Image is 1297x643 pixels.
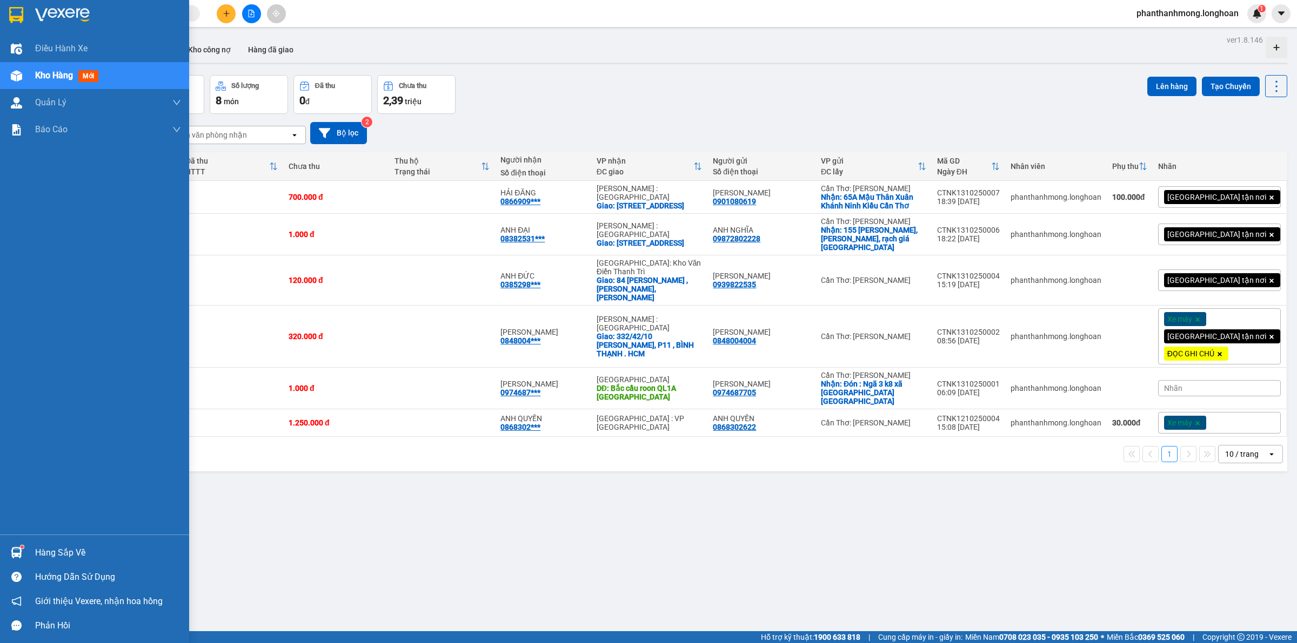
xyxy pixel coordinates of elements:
[815,152,932,181] th: Toggle SortBy
[1193,631,1194,643] span: |
[500,188,585,197] div: HẢI ĐĂNG
[185,157,269,165] div: Đã thu
[821,184,926,193] div: Cần Thơ: [PERSON_NAME]
[821,371,926,380] div: Cần Thơ: [PERSON_NAME]
[1202,77,1260,96] button: Tạo Chuyến
[937,280,1000,289] div: 15:19 [DATE]
[1167,229,1266,239] span: [GEOGRAPHIC_DATA] tận nơi
[821,157,918,165] div: VP gửi
[937,388,1000,397] div: 06:09 [DATE]
[713,423,756,431] div: 0868302622
[383,94,403,107] span: 2,39
[500,272,585,280] div: ANH ĐỨC
[713,336,756,345] div: 0848004004
[11,43,22,55] img: warehouse-icon
[1252,9,1262,18] img: icon-new-feature
[1101,635,1104,639] span: ⚪️
[999,633,1098,641] strong: 0708 023 035 - 0935 103 250
[11,620,22,631] span: message
[597,332,703,358] div: Giao: 332/42/10 PHAN VĂN TRỊ, P11 , BÌNH THẠNH . HCM
[9,7,23,23] img: logo-vxr
[821,226,926,252] div: Nhận: 155 trần huy liệu, vĩnh lạc, rạch giá kiên giang
[713,167,810,176] div: Số điện thoại
[289,332,384,341] div: 320.000 đ
[35,545,181,561] div: Hàng sắp về
[231,82,259,90] div: Số lượng
[1272,4,1291,23] button: caret-down
[937,336,1000,345] div: 08:56 [DATE]
[35,123,68,136] span: Báo cáo
[1161,446,1178,462] button: 1
[821,193,926,210] div: Nhận: 65A Mậu Thân Xuân Khánh Ninh Kiều Cần Thơ
[72,5,214,19] strong: PHIẾU DÁN LÊN HÀNG
[185,167,269,176] div: HTTT
[713,414,810,423] div: ANH QUYỀN
[937,234,1000,243] div: 18:22 [DATE]
[289,276,384,285] div: 120.000 đ
[94,37,198,56] span: CÔNG TY TNHH CHUYỂN PHÁT NHANH BẢO AN
[179,37,239,63] button: Kho công nợ
[1107,631,1185,643] span: Miền Bắc
[289,230,384,239] div: 1.000 đ
[1167,418,1192,428] span: Xe máy
[289,193,384,201] div: 700.000 đ
[597,384,703,401] div: DĐ: Bắc cầu roon QL1A Quảng Bình
[597,375,703,384] div: [GEOGRAPHIC_DATA]
[937,167,991,176] div: Ngày ĐH
[821,167,918,176] div: ĐC lấy
[217,4,236,23] button: plus
[713,380,810,388] div: Phạm Ngọc Sơn
[713,388,756,397] div: 0974687705
[11,124,22,136] img: solution-icon
[500,168,585,177] div: Số điện thoại
[289,384,384,392] div: 1.000 đ
[35,96,66,109] span: Quản Lý
[597,201,703,210] div: Giao: 134/1 Cách Mạng Tháng 8, Phường 10, Quận 3
[1011,276,1101,285] div: phanthanhmong.longhoan
[713,226,810,234] div: ANH NGHĨA
[1167,314,1192,324] span: Xe máy
[172,130,247,140] div: Chọn văn phòng nhận
[30,37,57,46] strong: CSKH:
[591,152,708,181] th: Toggle SortBy
[965,631,1098,643] span: Miền Nam
[68,22,218,33] span: Ngày in phiếu: 18:39 ngày
[500,414,585,423] div: ANH QUYỀN
[11,97,22,109] img: warehouse-icon
[713,280,756,289] div: 0939822535
[223,10,230,17] span: plus
[937,380,1000,388] div: CTNK1310250001
[78,70,98,82] span: mới
[377,75,456,114] button: Chưa thu2,39 triệu
[11,572,22,582] span: question-circle
[1112,418,1141,427] strong: 30.000 đ
[1227,34,1263,46] div: ver 1.8.146
[11,70,22,82] img: warehouse-icon
[172,98,181,107] span: down
[35,618,181,634] div: Phản hồi
[4,65,166,80] span: Mã đơn: CTNK1310250007
[1011,384,1101,392] div: phanthanhmong.longhoan
[4,37,82,56] span: [PHONE_NUMBER]
[21,545,24,549] sup: 1
[239,37,302,63] button: Hàng đã giao
[821,217,926,226] div: Cần Thơ: [PERSON_NAME]
[1266,37,1287,58] div: Tạo kho hàng mới
[932,152,1005,181] th: Toggle SortBy
[821,418,926,427] div: Cần Thơ: [PERSON_NAME]
[242,4,261,23] button: file-add
[272,10,280,17] span: aim
[1164,384,1182,392] span: Nhãn
[1112,162,1139,171] div: Phụ thu
[597,276,703,302] div: Giao: 84 KIM NGƯU , THANH NHÀN, HÀ NỘI
[937,272,1000,280] div: CTNK1310250004
[821,380,926,405] div: Nhận: Đón : Ngã 3 k8 xã cửa dương Phú quốc kiên Giang
[500,226,585,234] div: ANH ĐẠI
[299,94,305,107] span: 0
[1167,275,1266,285] span: [GEOGRAPHIC_DATA] tận nơi
[814,633,860,641] strong: 1900 633 818
[597,315,703,332] div: [PERSON_NAME] : [GEOGRAPHIC_DATA]
[1011,230,1101,239] div: phanthanhmong.longhoan
[1260,5,1263,12] span: 1
[216,94,222,107] span: 8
